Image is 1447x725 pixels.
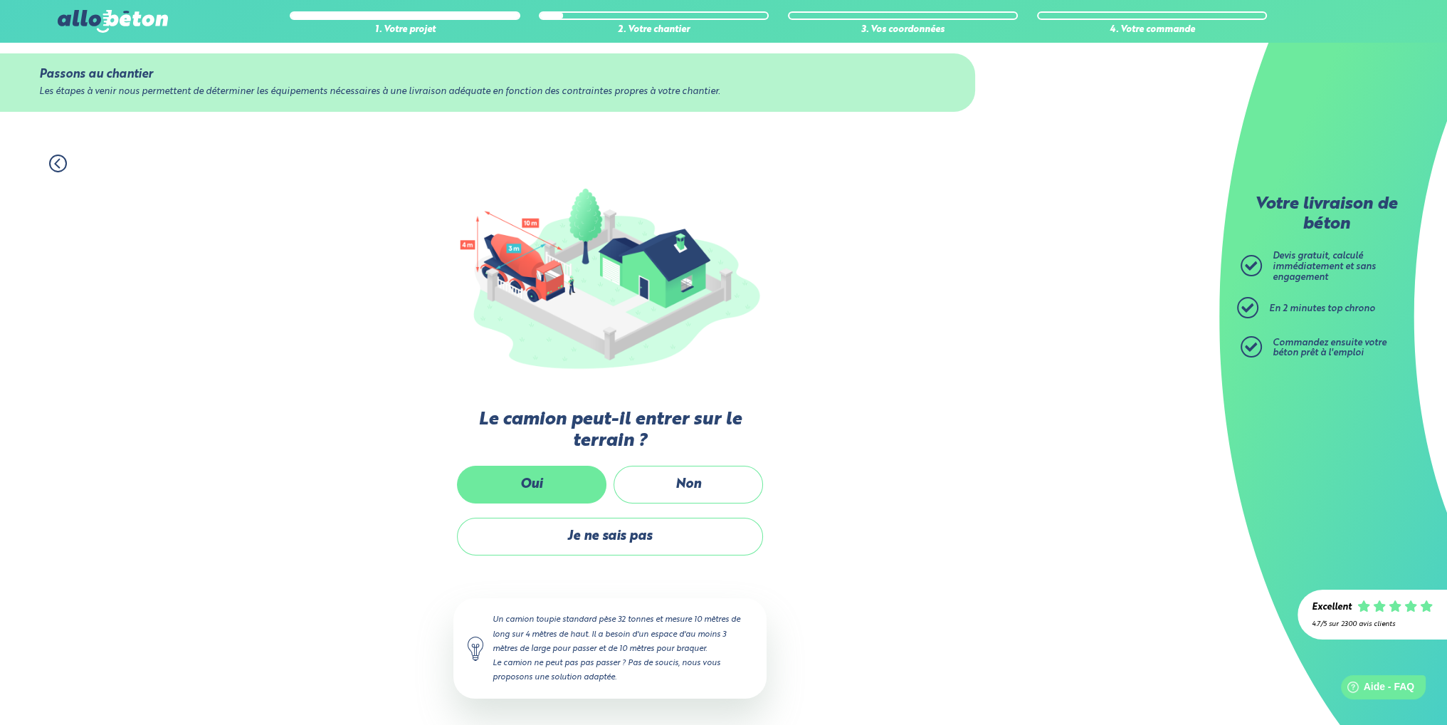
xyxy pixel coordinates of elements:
img: allobéton [58,10,167,33]
div: 4. Votre commande [1037,25,1267,36]
span: En 2 minutes top chrono [1269,304,1375,313]
div: Passons au chantier [39,68,937,81]
span: Devis gratuit, calculé immédiatement et sans engagement [1273,251,1376,281]
label: Je ne sais pas [457,518,763,556]
div: 3. Vos coordonnées [788,25,1018,36]
div: Excellent [1312,603,1352,613]
div: 4.7/5 sur 2300 avis clients [1312,620,1433,628]
div: 1. Votre projet [290,25,520,36]
label: Oui [457,466,606,504]
label: Le camion peut-il entrer sur le terrain ? [453,410,767,452]
div: 2. Votre chantier [539,25,769,36]
div: Un camion toupie standard pèse 32 tonnes et mesure 10 mètres de long sur 4 mètres de haut. Il a b... [453,598,767,699]
span: Commandez ensuite votre béton prêt à l'emploi [1273,338,1387,358]
p: Votre livraison de béton [1244,195,1408,234]
iframe: Help widget launcher [1320,669,1431,709]
label: Non [614,466,763,504]
div: Les étapes à venir nous permettent de déterminer les équipements nécessaires à une livraison adéq... [39,87,937,98]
